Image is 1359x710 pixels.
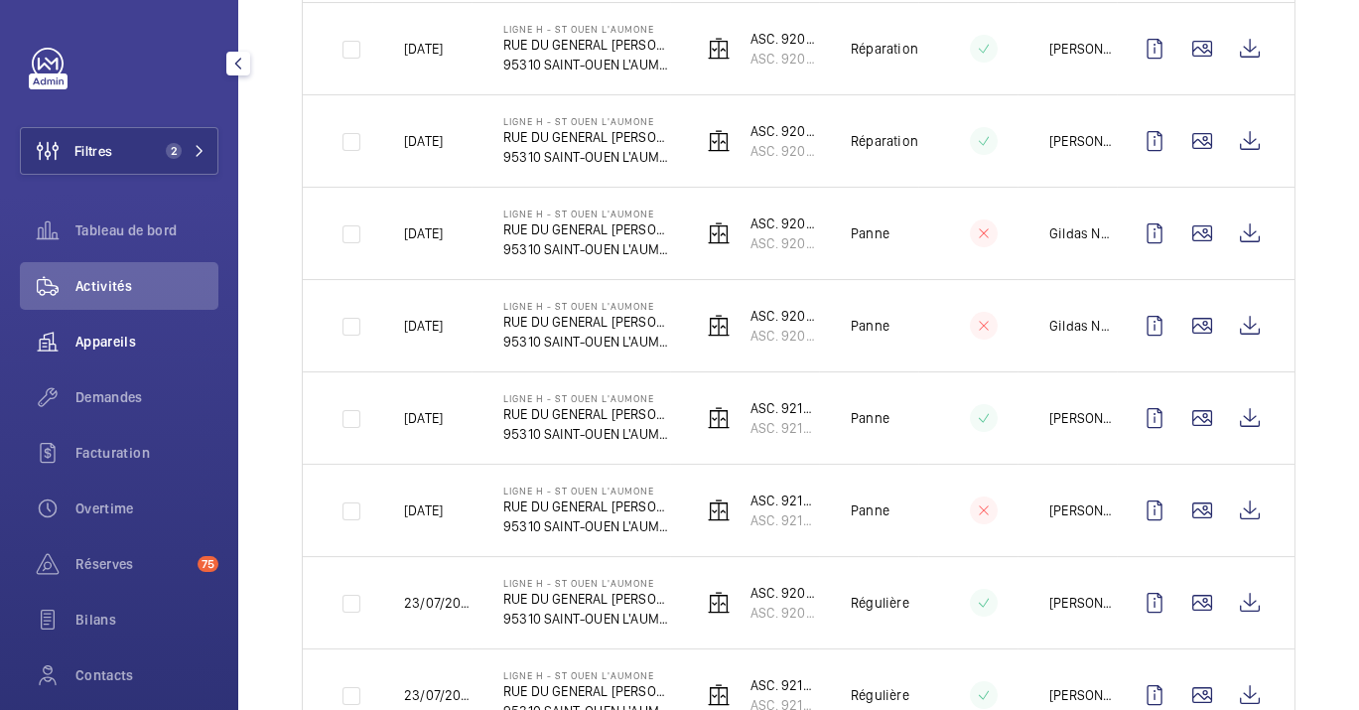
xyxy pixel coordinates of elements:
[503,147,670,167] p: 95310 SAINT-OUEN L'AUMONE
[851,316,889,336] p: Panne
[750,583,819,603] p: ASC. 9205 Voie 1/2
[1049,500,1117,520] p: [PERSON_NAME]
[707,498,731,522] img: elevator.svg
[750,491,819,510] p: ASC. 9216 Voie C
[75,665,218,685] span: Contacts
[404,408,443,428] p: [DATE]
[503,55,670,74] p: 95310 SAINT-OUEN L'AUMONE
[404,223,443,243] p: [DATE]
[851,685,909,705] p: Régulière
[503,589,670,609] p: RUE DU GENERAL [PERSON_NAME]
[503,681,670,701] p: RUE DU GENERAL [PERSON_NAME]
[503,609,670,629] p: 95310 SAINT-OUEN L'AUMONE
[851,39,918,59] p: Réparation
[750,49,819,69] p: ASC. 9205 Q.2
[404,593,472,613] p: 23/07/2025
[198,556,218,572] span: 75
[75,610,218,630] span: Bilans
[851,223,889,243] p: Panne
[750,306,819,326] p: ASC. 9205 Voie 1/2
[503,404,670,424] p: RUE DU GENERAL [PERSON_NAME]
[404,39,443,59] p: [DATE]
[75,498,218,518] span: Overtime
[750,29,819,49] p: ASC. 9205 Voie 1/2
[750,213,819,233] p: ASC. 9205 Voie 1/2
[503,239,670,259] p: 95310 SAINT-OUEN L'AUMONE
[707,314,731,338] img: elevator.svg
[1049,593,1117,613] p: [PERSON_NAME]
[75,276,218,296] span: Activités
[75,443,218,463] span: Facturation
[75,387,218,407] span: Demandes
[750,121,819,141] p: ASC. 9205 Voie 1/2
[1049,223,1117,243] p: Gildas Ndinga
[503,23,670,35] p: Ligne H - ST OUEN L'AUMONE
[503,577,670,589] p: Ligne H - ST OUEN L'AUMONE
[503,115,670,127] p: Ligne H - ST OUEN L'AUMONE
[750,675,819,695] p: ASC. 9216 Voie C
[503,497,670,516] p: RUE DU GENERAL [PERSON_NAME]
[851,408,889,428] p: Panne
[1049,131,1117,151] p: [PERSON_NAME]
[707,221,731,245] img: elevator.svg
[166,143,182,159] span: 2
[404,316,443,336] p: [DATE]
[1049,685,1117,705] p: [PERSON_NAME]
[503,424,670,444] p: 95310 SAINT-OUEN L'AUMONE
[503,669,670,681] p: Ligne H - ST OUEN L'AUMONE
[503,516,670,536] p: 95310 SAINT-OUEN L'AUMONE
[74,141,112,161] span: Filtres
[707,37,731,61] img: elevator.svg
[404,500,443,520] p: [DATE]
[503,332,670,352] p: 95310 SAINT-OUEN L'AUMONE
[750,326,819,346] p: ASC. 9205 Q.2
[503,127,670,147] p: RUE DU GENERAL [PERSON_NAME]
[503,208,670,219] p: Ligne H - ST OUEN L'AUMONE
[707,591,731,615] img: elevator.svg
[750,418,819,438] p: ASC. 9216 Q.1
[1049,408,1117,428] p: [PERSON_NAME]
[1049,39,1117,59] p: [PERSON_NAME]
[750,603,819,623] p: ASC. 9205 Q.2
[75,554,190,574] span: Réserves
[20,127,218,175] button: Filtres2
[503,312,670,332] p: RUE DU GENERAL [PERSON_NAME]
[503,485,670,497] p: Ligne H - ST OUEN L'AUMONE
[851,131,918,151] p: Réparation
[503,35,670,55] p: RUE DU GENERAL [PERSON_NAME]
[707,406,731,430] img: elevator.svg
[750,233,819,253] p: ASC. 9205 Q.2
[1049,316,1117,336] p: Gildas Ndinga
[404,685,472,705] p: 23/07/2025
[707,129,731,153] img: elevator.svg
[750,510,819,530] p: ASC. 9216 Q.1
[75,332,218,352] span: Appareils
[851,593,909,613] p: Régulière
[404,131,443,151] p: [DATE]
[750,398,819,418] p: ASC. 9216 Voie C
[75,220,218,240] span: Tableau de bord
[707,683,731,707] img: elevator.svg
[750,141,819,161] p: ASC. 9205 Q.2
[503,300,670,312] p: Ligne H - ST OUEN L'AUMONE
[503,219,670,239] p: RUE DU GENERAL [PERSON_NAME]
[503,392,670,404] p: Ligne H - ST OUEN L'AUMONE
[851,500,889,520] p: Panne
